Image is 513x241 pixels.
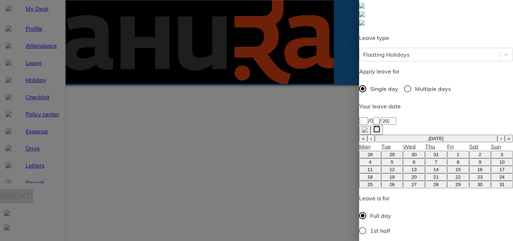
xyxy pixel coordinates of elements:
button: 21 August 2025 [425,173,447,181]
abbr: 31 July 2025 [434,152,439,157]
button: 11 August 2025 [359,166,381,173]
span: Single day [370,84,398,93]
button: « [359,135,367,142]
abbr: 9 August 2025 [479,159,481,165]
button: 8 August 2025 [447,158,469,166]
button: 22 August 2025 [447,173,469,181]
abbr: 7 August 2025 [435,159,437,165]
button: 26 August 2025 [381,181,403,188]
abbr: Monday [359,143,370,150]
button: » [505,135,513,142]
abbr: 5 August 2025 [391,159,393,165]
button: 15 August 2025 [447,166,469,173]
input: -- [359,117,368,125]
abbr: 21 August 2025 [434,174,439,180]
img: defaultEmp.0e2b4d71.svg [359,3,365,9]
button: 6 August 2025 [403,158,425,166]
button: 23 August 2025 [469,173,491,181]
button: 2 August 2025 [469,151,491,158]
abbr: Sunday [491,143,501,150]
p: Leave type [359,34,513,42]
abbr: 22 August 2025 [455,174,461,180]
div: Floating Holidays [363,50,410,59]
abbr: 3 August 2025 [501,152,503,157]
button: 27 August 2025 [403,181,425,188]
abbr: 29 July 2025 [389,152,395,157]
abbr: 10 August 2025 [499,159,505,165]
abbr: 14 August 2025 [434,167,439,172]
abbr: 4 August 2025 [369,159,371,165]
button: 9 August 2025 [469,158,491,166]
abbr: Saturday [469,143,478,150]
abbr: 30 August 2025 [477,182,483,187]
abbr: 28 August 2025 [434,182,439,187]
abbr: 23 August 2025 [477,174,483,180]
button: 13 August 2025 [403,166,425,173]
button: 29 August 2025 [447,181,469,188]
input: -- [373,117,379,125]
span: Apply leave for [359,68,400,75]
abbr: Tuesday [381,143,391,150]
span: Multiple days [415,84,451,93]
span: / [379,117,381,124]
abbr: 18 August 2025 [367,174,373,180]
abbr: Wednesday [403,143,416,150]
abbr: 26 August 2025 [389,182,395,187]
button: 30 August 2025 [469,181,491,188]
span: 0 [370,117,373,124]
img: clearIcon.00697547.svg [362,127,368,133]
button: 16 August 2025 [469,166,491,173]
abbr: 27 August 2025 [411,182,417,187]
abbr: 8 August 2025 [457,159,459,165]
abbr: 31 August 2025 [499,182,505,187]
button: 17 August 2025 [491,166,513,173]
abbr: 25 August 2025 [367,182,373,187]
button: 24 August 2025 [491,173,513,181]
button: 28 August 2025 [425,181,447,188]
button: 4 August 2025 [359,158,381,166]
button: 30 July 2025 [403,151,425,158]
abbr: 13 August 2025 [411,167,417,172]
abbr: 29 August 2025 [455,182,461,187]
span: / [368,117,370,124]
button: 31 August 2025 [491,181,513,188]
abbr: Friday [447,143,454,150]
button: 29 July 2025 [381,151,403,158]
img: defaultEmp.0e2b4d71.svg [359,20,365,26]
button: 10 August 2025 [491,158,513,166]
abbr: 6 August 2025 [413,159,415,165]
abbr: Thursday [425,143,435,150]
abbr: 28 July 2025 [367,152,373,157]
button: 19 August 2025 [381,173,403,181]
span: Your leave date [359,103,401,110]
button: 28 July 2025 [359,151,381,158]
button: ‹ [367,135,374,142]
button: 1 August 2025 [447,151,469,158]
abbr: 17 August 2025 [499,167,505,172]
abbr: 12 August 2025 [389,167,395,172]
div: daytype [359,81,513,96]
button: 7 August 2025 [425,158,447,166]
button: 12 August 2025 [381,166,403,173]
a: Lee Ignatius [359,11,513,19]
span: Full day [370,211,391,220]
button: 5 August 2025 [381,158,403,166]
p: Leave is for [359,194,398,202]
abbr: 15 August 2025 [455,167,461,172]
span: 1st half [370,226,390,235]
abbr: 19 August 2025 [389,174,395,180]
button: 14 August 2025 [425,166,447,173]
abbr: 30 July 2025 [411,152,417,157]
abbr: 16 August 2025 [477,167,483,172]
button: 20 August 2025 [403,173,425,181]
button: › [497,135,504,142]
button: 31 July 2025 [425,151,447,158]
button: 3 August 2025 [491,151,513,158]
img: defaultEmp.0e2b4d71.svg [359,11,365,17]
button: 25 August 2025 [359,181,381,188]
abbr: 20 August 2025 [411,174,417,180]
abbr: 1 August 2025 [457,152,459,157]
a: sumHR admin [359,19,513,28]
button: 18 August 2025 [359,173,381,181]
input: ---- [381,117,396,125]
